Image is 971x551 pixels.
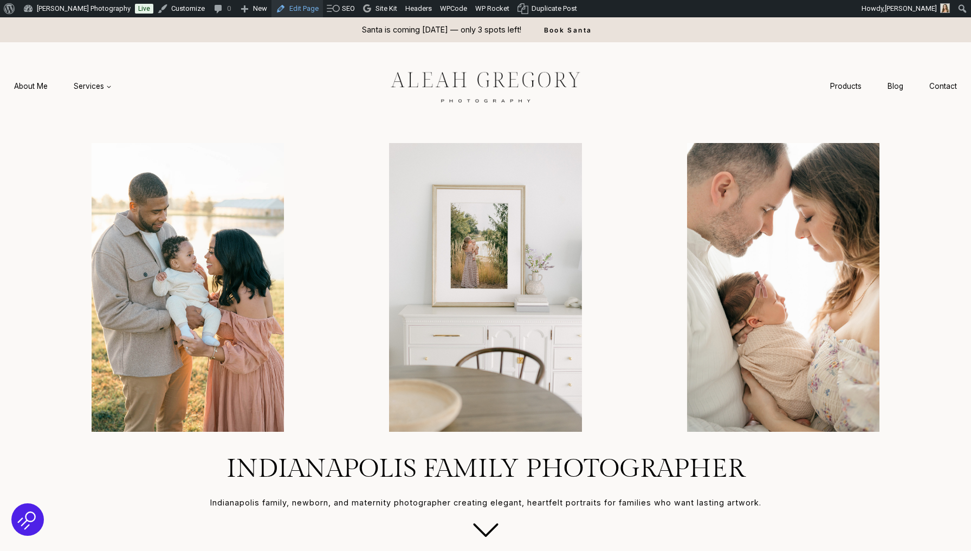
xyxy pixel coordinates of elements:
[341,143,630,432] img: mom and baby in custom frame
[916,76,970,96] a: Contact
[1,76,61,96] a: About Me
[639,143,928,432] li: 3 of 4
[364,63,607,109] img: aleah gregory logo
[61,76,125,96] button: Child menu of Services
[639,143,928,432] img: Parents holding their baby lovingly by Indianapolis newborn photographer
[362,24,521,36] p: Santa is coming [DATE] — only 3 spots left!
[376,4,397,12] span: Site Kit
[43,143,928,432] div: Photo Gallery Carousel
[26,453,945,485] h1: Indianapolis Family Photographer
[885,4,937,12] span: [PERSON_NAME]
[875,76,916,96] a: Blog
[817,76,875,96] a: Products
[1,76,125,96] nav: Primary
[43,143,332,432] li: 1 of 4
[817,76,970,96] nav: Secondary
[43,143,332,432] img: Family enjoying a sunny day by the lake.
[527,17,610,42] a: Book Santa
[135,4,153,14] a: Live
[341,143,630,432] li: 2 of 4
[26,498,945,507] h3: Indianapolis family, newborn, and maternity photographer creating elegant, heartfelt portraits fo...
